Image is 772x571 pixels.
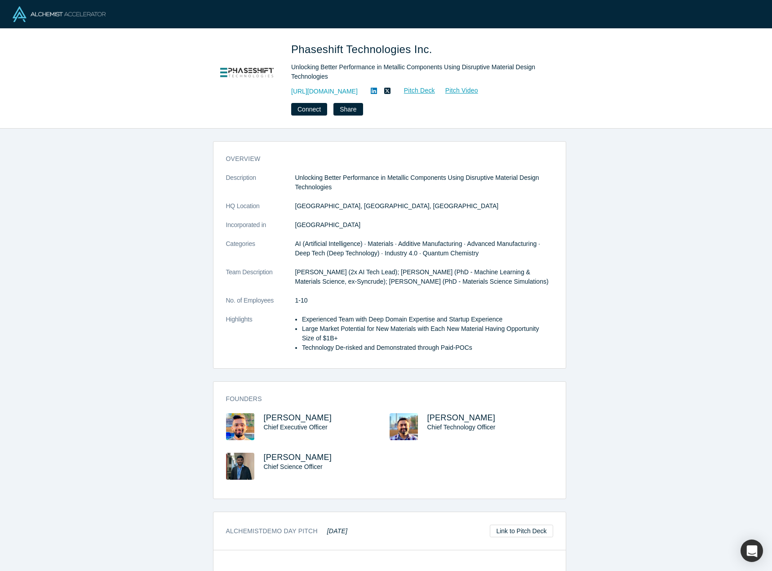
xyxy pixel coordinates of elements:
[264,424,328,431] span: Chief Executive Officer
[216,41,279,104] img: Phaseshift Technologies Inc.'s Logo
[291,87,358,96] a: [URL][DOMAIN_NAME]
[295,296,553,305] dd: 1-10
[226,296,295,315] dt: No. of Employees
[226,154,541,164] h3: overview
[427,413,496,422] a: [PERSON_NAME]
[327,527,347,535] em: [DATE]
[333,103,363,116] button: Share
[302,343,553,352] li: Technology De-risked and Demonstrated through Paid-POCs
[295,268,553,286] p: [PERSON_NAME] (2x AI Tech Lead); [PERSON_NAME] (PhD - Machine Learning & Materials Science, ex-Sy...
[13,6,106,22] img: Alchemist Logo
[435,85,479,96] a: Pitch Video
[226,173,295,201] dt: Description
[295,220,553,230] dd: [GEOGRAPHIC_DATA]
[291,43,435,55] span: Phaseshift Technologies Inc.
[490,525,553,537] a: Link to Pitch Deck
[264,463,323,470] span: Chief Science Officer
[291,103,327,116] button: Connect
[226,394,541,404] h3: Founders
[295,173,553,192] p: Unlocking Better Performance in Metallic Components Using Disruptive Material Design Technologies
[226,413,254,440] img: Fazal Mahmood's Profile Image
[394,85,435,96] a: Pitch Deck
[226,239,295,268] dt: Categories
[226,453,254,480] img: Abu Anand's Profile Image
[226,201,295,220] dt: HQ Location
[295,201,553,211] dd: [GEOGRAPHIC_DATA], [GEOGRAPHIC_DATA], [GEOGRAPHIC_DATA]
[226,268,295,296] dt: Team Description
[226,526,348,536] h3: Alchemist Demo Day Pitch
[427,424,496,431] span: Chief Technology Officer
[295,240,541,257] span: AI (Artificial Intelligence) · Materials · Additive Manufacturing · Advanced Manufacturing · Deep...
[390,413,418,440] img: Gurjot Dhaliwal's Profile Image
[291,62,543,81] div: Unlocking Better Performance in Metallic Components Using Disruptive Material Design Technologies
[226,220,295,239] dt: Incorporated in
[264,453,332,462] a: [PERSON_NAME]
[302,315,553,324] li: Experienced Team with Deep Domain Expertise and Startup Experience
[226,315,295,362] dt: Highlights
[302,324,553,343] li: Large Market Potential for New Materials with Each New Material Having Opportunity Size of $1B+
[264,413,332,422] a: [PERSON_NAME]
